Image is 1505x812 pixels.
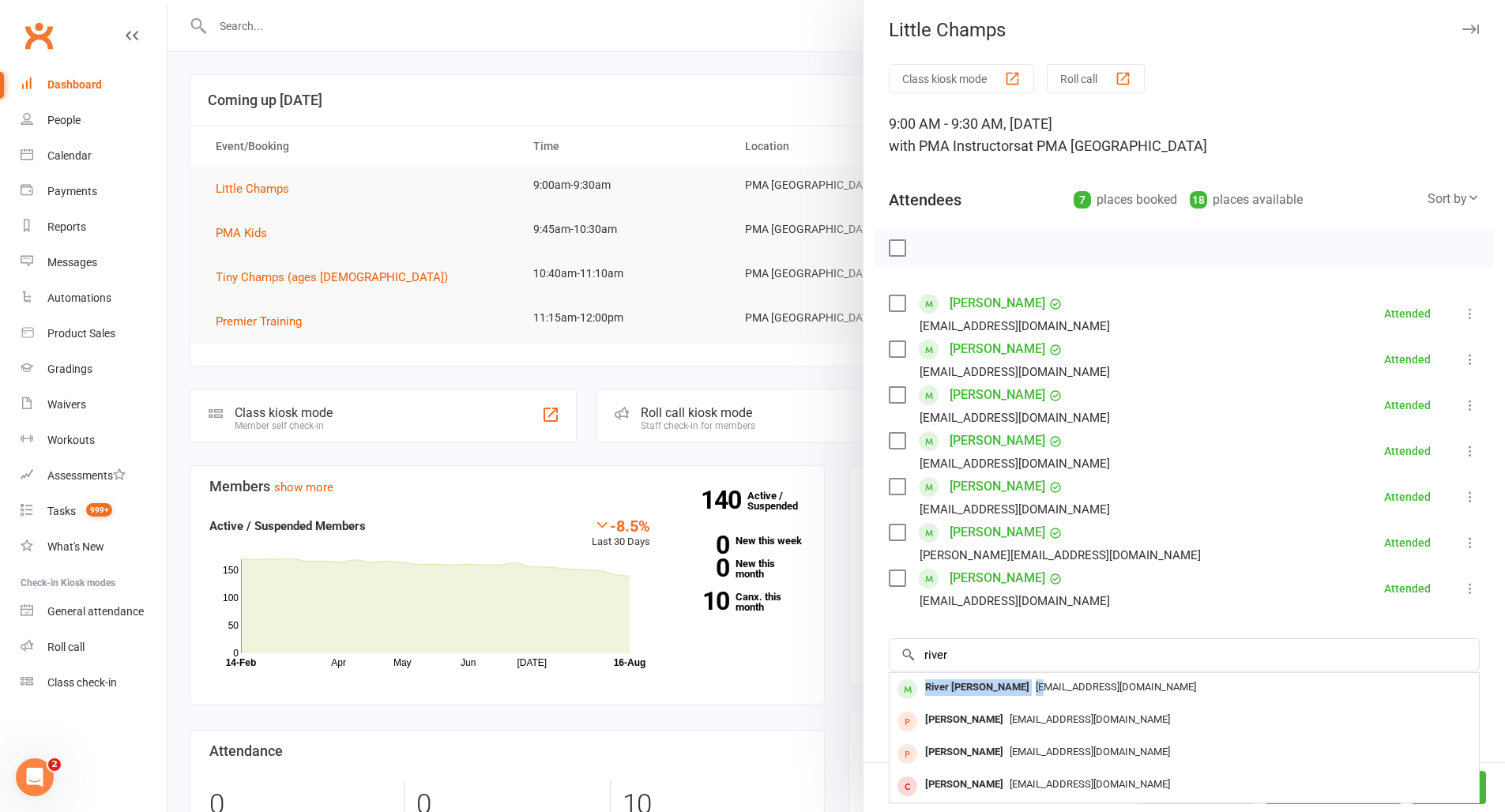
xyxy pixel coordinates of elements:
[1384,445,1431,457] div: Attended
[21,458,167,494] a: Assessments
[897,712,917,731] div: prospect
[47,256,97,269] div: Messages
[919,676,1036,699] div: River [PERSON_NAME]
[889,189,961,211] div: Attendees
[1021,137,1207,154] span: at PMA [GEOGRAPHIC_DATA]
[47,363,92,375] div: Gradings
[21,67,167,103] a: Dashboard
[47,398,86,411] div: Waivers
[1036,681,1196,693] span: [EMAIL_ADDRESS][DOMAIN_NAME]
[919,773,1010,796] div: [PERSON_NAME]
[897,776,917,796] div: member
[21,387,167,423] a: Waivers
[21,103,167,138] a: People
[47,641,85,653] div: Roll call
[47,505,76,517] div: Tasks
[950,382,1045,408] a: [PERSON_NAME]
[47,676,117,689] div: Class check-in
[21,209,167,245] a: Reports
[920,499,1110,520] div: [EMAIL_ADDRESS][DOMAIN_NAME]
[950,291,1045,316] a: [PERSON_NAME]
[1190,191,1207,209] div: 18
[920,545,1201,566] div: [PERSON_NAME][EMAIL_ADDRESS][DOMAIN_NAME]
[1010,713,1170,725] span: [EMAIL_ADDRESS][DOMAIN_NAME]
[21,665,167,701] a: Class kiosk mode
[47,220,86,233] div: Reports
[1384,400,1431,411] div: Attended
[950,566,1045,591] a: [PERSON_NAME]
[1074,191,1091,209] div: 7
[919,709,1010,731] div: [PERSON_NAME]
[21,280,167,316] a: Automations
[21,494,167,529] a: Tasks 999+
[21,316,167,351] a: Product Sales
[21,594,167,630] a: General attendance kiosk mode
[21,351,167,387] a: Gradings
[47,114,81,126] div: People
[1047,64,1145,93] button: Roll call
[47,540,104,553] div: What's New
[21,138,167,174] a: Calendar
[1384,308,1431,319] div: Attended
[21,423,167,458] a: Workouts
[47,469,126,482] div: Assessments
[1010,746,1170,757] span: [EMAIL_ADDRESS][DOMAIN_NAME]
[889,64,1034,93] button: Class kiosk mode
[47,78,102,91] div: Dashboard
[86,503,112,517] span: 999+
[920,408,1110,428] div: [EMAIL_ADDRESS][DOMAIN_NAME]
[21,245,167,280] a: Messages
[47,434,95,446] div: Workouts
[47,149,92,162] div: Calendar
[920,591,1110,611] div: [EMAIL_ADDRESS][DOMAIN_NAME]
[1384,491,1431,502] div: Attended
[950,474,1045,499] a: [PERSON_NAME]
[897,679,917,699] div: member
[863,19,1505,41] div: Little Champs
[1428,189,1480,209] div: Sort by
[897,744,917,764] div: prospect
[21,529,167,565] a: What's New
[16,758,54,796] iframe: Intercom live chat
[1384,354,1431,365] div: Attended
[920,362,1110,382] div: [EMAIL_ADDRESS][DOMAIN_NAME]
[889,113,1480,157] div: 9:00 AM - 9:30 AM, [DATE]
[47,327,115,340] div: Product Sales
[48,758,61,771] span: 2
[950,336,1045,362] a: [PERSON_NAME]
[1010,778,1170,790] span: [EMAIL_ADDRESS][DOMAIN_NAME]
[889,137,1021,154] span: with PMA Instructors
[21,630,167,665] a: Roll call
[950,428,1045,453] a: [PERSON_NAME]
[1074,189,1177,211] div: places booked
[1190,189,1303,211] div: places available
[19,16,58,55] a: Clubworx
[920,453,1110,474] div: [EMAIL_ADDRESS][DOMAIN_NAME]
[21,174,167,209] a: Payments
[47,291,111,304] div: Automations
[919,741,1010,764] div: [PERSON_NAME]
[920,316,1110,336] div: [EMAIL_ADDRESS][DOMAIN_NAME]
[1384,583,1431,594] div: Attended
[47,185,97,197] div: Payments
[950,520,1045,545] a: [PERSON_NAME]
[1384,537,1431,548] div: Attended
[889,638,1480,671] input: Search to add attendees
[47,605,144,618] div: General attendance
